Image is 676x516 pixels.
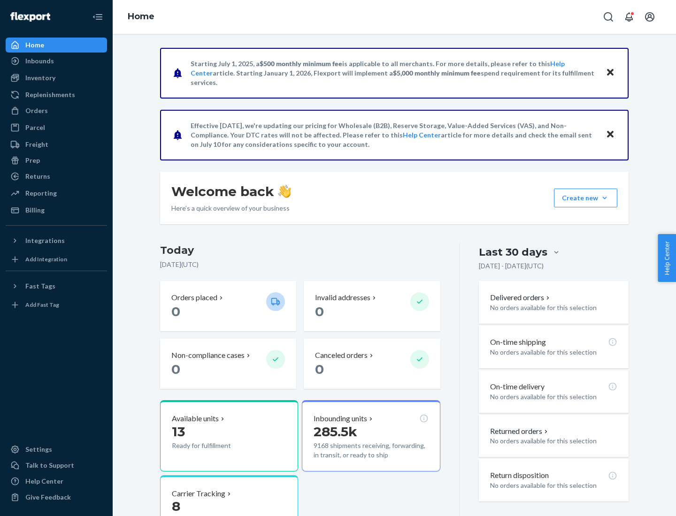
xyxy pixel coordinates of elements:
[479,261,544,271] p: [DATE] - [DATE] ( UTC )
[6,153,107,168] a: Prep
[640,8,659,26] button: Open account menu
[490,348,617,357] p: No orders available for this selection
[599,8,618,26] button: Open Search Box
[6,186,107,201] a: Reporting
[25,123,45,132] div: Parcel
[554,189,617,207] button: Create new
[10,12,50,22] img: Flexport logo
[490,292,552,303] button: Delivered orders
[6,53,107,68] a: Inbounds
[6,203,107,218] a: Billing
[6,87,107,102] a: Replenishments
[490,381,545,392] p: On-time delivery
[315,361,324,377] span: 0
[25,301,59,309] div: Add Fast Tag
[6,38,107,53] a: Home
[191,59,597,87] p: Starting July 1, 2025, a is applicable to all merchants. For more details, please refer to this a...
[604,66,616,80] button: Close
[315,350,368,361] p: Canceled orders
[490,436,617,446] p: No orders available for this selection
[25,189,57,198] div: Reporting
[172,413,219,424] p: Available units
[315,292,370,303] p: Invalid addresses
[171,204,291,213] p: Here’s a quick overview of your business
[171,361,180,377] span: 0
[658,234,676,282] button: Help Center
[25,281,55,291] div: Fast Tags
[25,172,50,181] div: Returns
[6,137,107,152] a: Freight
[490,481,617,490] p: No orders available for this selection
[172,498,180,514] span: 8
[25,56,54,66] div: Inbounds
[160,339,296,389] button: Non-compliance cases 0
[25,156,40,165] div: Prep
[6,490,107,505] button: Give Feedback
[314,413,367,424] p: Inbounding units
[171,350,245,361] p: Non-compliance cases
[6,297,107,312] a: Add Fast Tag
[25,140,48,149] div: Freight
[191,121,597,149] p: Effective [DATE], we're updating our pricing for Wholesale (B2B), Reserve Storage, Value-Added Se...
[304,281,440,331] button: Invalid addresses 0
[490,426,550,437] button: Returned orders
[25,445,52,454] div: Settings
[171,292,217,303] p: Orders placed
[25,106,48,115] div: Orders
[393,69,481,77] span: $5,000 monthly minimum fee
[490,337,546,348] p: On-time shipping
[490,470,549,481] p: Return disposition
[25,90,75,99] div: Replenishments
[25,205,45,215] div: Billing
[160,281,296,331] button: Orders placed 0
[6,458,107,473] a: Talk to Support
[620,8,638,26] button: Open notifications
[120,3,162,30] ol: breadcrumbs
[6,120,107,135] a: Parcel
[25,477,63,486] div: Help Center
[304,339,440,389] button: Canceled orders 0
[6,442,107,457] a: Settings
[172,441,259,450] p: Ready for fulfillment
[171,183,291,200] h1: Welcome back
[25,40,44,50] div: Home
[278,185,291,198] img: hand-wave emoji
[260,60,342,68] span: $500 monthly minimum fee
[160,260,440,269] p: [DATE] ( UTC )
[6,169,107,184] a: Returns
[6,279,107,294] button: Fast Tags
[25,493,71,502] div: Give Feedback
[302,400,440,471] button: Inbounding units285.5k9168 shipments receiving, forwarding, in transit, or ready to ship
[490,392,617,402] p: No orders available for this selection
[172,424,185,440] span: 13
[6,474,107,489] a: Help Center
[128,11,154,22] a: Home
[25,73,55,83] div: Inventory
[6,233,107,248] button: Integrations
[479,245,547,259] div: Last 30 days
[6,252,107,267] a: Add Integration
[25,236,65,245] div: Integrations
[172,488,225,499] p: Carrier Tracking
[88,8,107,26] button: Close Navigation
[604,128,616,142] button: Close
[490,303,617,312] p: No orders available for this selection
[314,424,357,440] span: 285.5k
[403,131,441,139] a: Help Center
[6,70,107,85] a: Inventory
[160,400,298,471] button: Available units13Ready for fulfillment
[171,304,180,319] span: 0
[160,243,440,258] h3: Today
[6,103,107,118] a: Orders
[25,461,74,470] div: Talk to Support
[25,255,67,263] div: Add Integration
[314,441,428,460] p: 9168 shipments receiving, forwarding, in transit, or ready to ship
[315,304,324,319] span: 0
